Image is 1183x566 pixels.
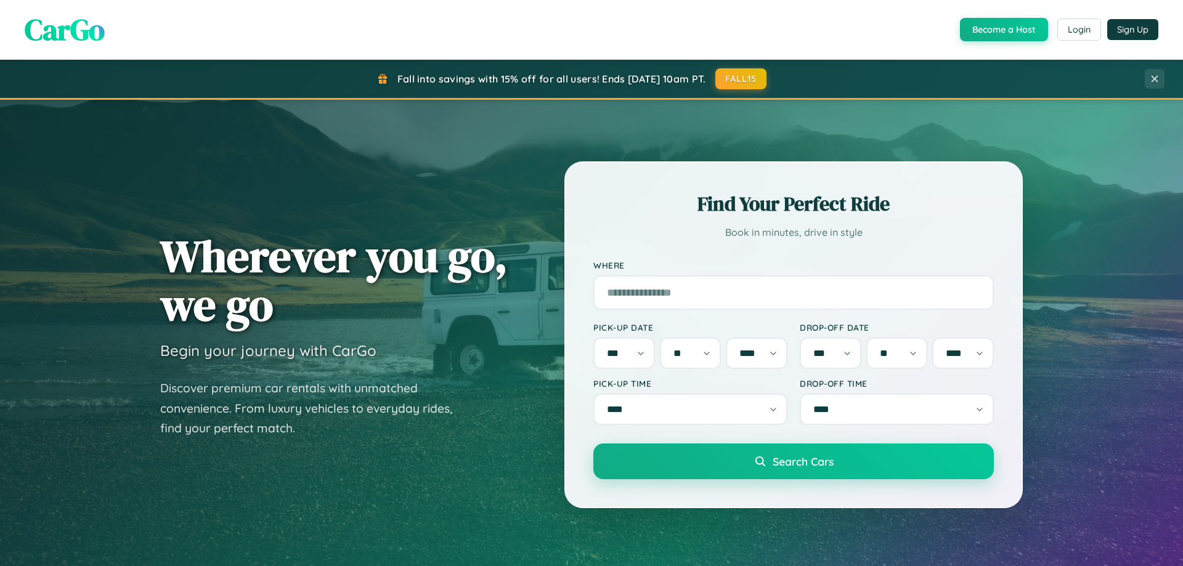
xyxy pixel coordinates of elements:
h2: Find Your Perfect Ride [593,190,994,217]
button: Become a Host [960,18,1048,41]
h3: Begin your journey with CarGo [160,341,376,360]
span: Search Cars [773,455,834,468]
label: Drop-off Date [800,322,994,333]
h1: Wherever you go, we go [160,232,508,329]
button: Sign Up [1107,19,1158,40]
button: FALL15 [715,68,767,89]
label: Where [593,260,994,270]
p: Discover premium car rentals with unmatched convenience. From luxury vehicles to everyday rides, ... [160,378,468,439]
label: Pick-up Time [593,378,787,389]
label: Pick-up Date [593,322,787,333]
button: Login [1057,18,1101,41]
p: Book in minutes, drive in style [593,224,994,241]
label: Drop-off Time [800,378,994,389]
button: Search Cars [593,443,994,479]
span: CarGo [25,9,105,50]
span: Fall into savings with 15% off for all users! Ends [DATE] 10am PT. [397,73,706,85]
